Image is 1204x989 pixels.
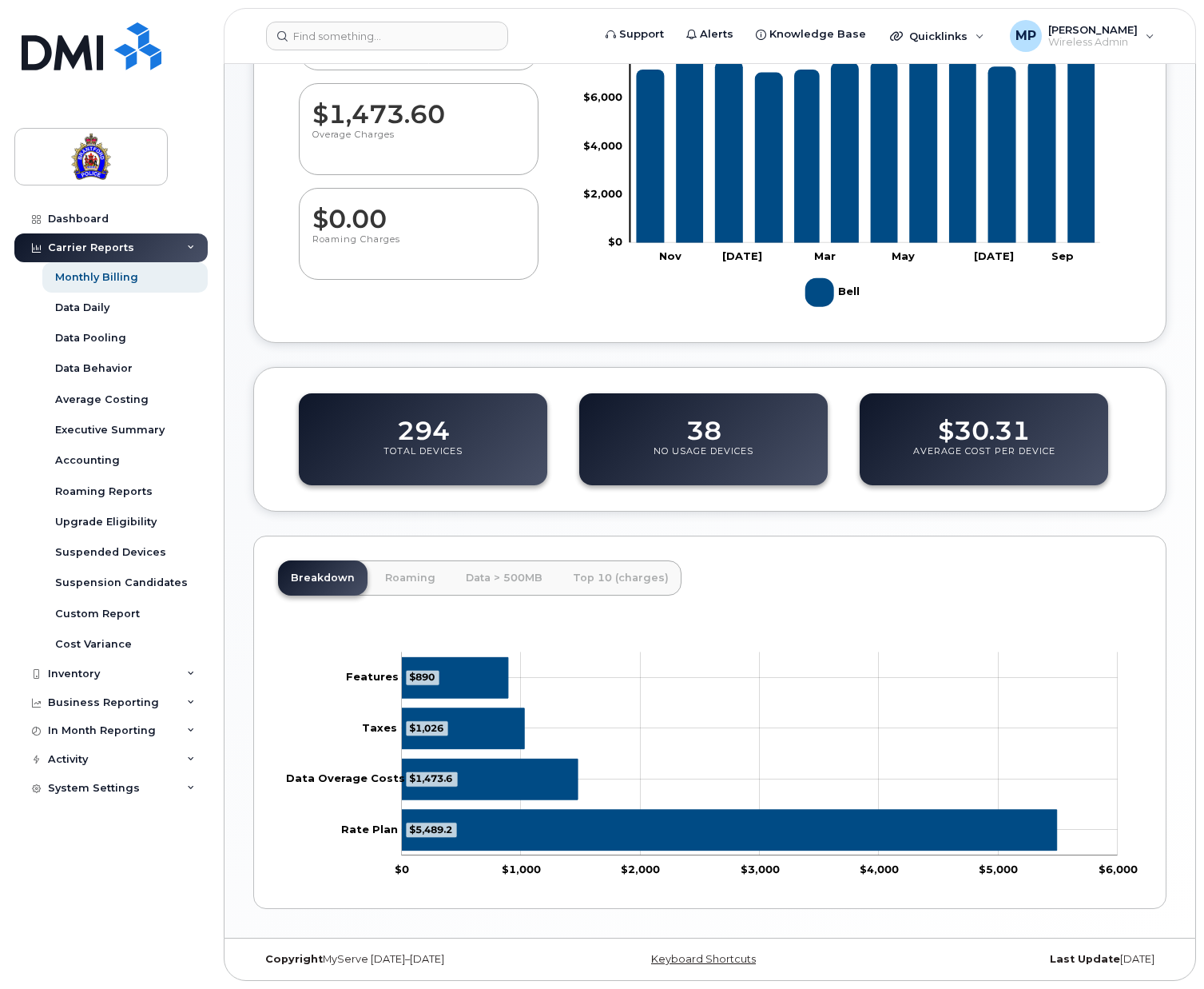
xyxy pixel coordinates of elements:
[654,445,753,474] p: No Usage Devices
[312,233,525,262] p: Roaming Charges
[805,272,864,313] g: Legend
[722,249,762,262] tspan: [DATE]
[286,772,405,784] tspan: Data Overage Costs
[892,249,915,262] tspan: May
[286,652,1138,875] g: Chart
[741,862,780,875] tspan: $3,000
[346,670,399,683] tspan: Features
[938,401,1030,445] dd: $30.31
[1099,862,1138,875] tspan: $6,000
[362,720,397,733] tspan: Taxes
[409,671,435,683] tspan: $890
[502,862,541,875] tspan: $1,000
[312,129,525,158] p: Overage Charges
[560,560,681,596] a: Top 10 (charges)
[860,862,899,875] tspan: $4,000
[979,862,1018,875] tspan: $5,000
[805,272,864,313] g: Bell
[675,18,745,50] a: Alerts
[608,235,622,248] tspan: $0
[636,27,1095,242] g: Bell
[879,20,995,52] div: Quicklinks
[1015,26,1036,46] span: MP
[619,26,664,42] span: Support
[583,90,622,103] tspan: $6,000
[265,953,323,965] strong: Copyright
[312,189,525,233] dd: $0.00
[1048,36,1138,49] span: Wireless Admin
[383,445,463,474] p: Total Devices
[402,657,1057,850] g: Series
[594,18,675,50] a: Support
[409,721,443,733] tspan: $1,026
[909,30,968,42] span: Quicklinks
[583,187,622,200] tspan: $2,000
[1048,23,1138,36] span: [PERSON_NAME]
[862,953,1166,966] div: [DATE]
[913,445,1055,474] p: Average Cost Per Device
[686,401,721,445] dd: 38
[659,249,681,262] tspan: Nov
[621,862,660,875] tspan: $2,000
[769,26,866,42] span: Knowledge Base
[253,953,558,966] div: MyServe [DATE]–[DATE]
[1051,249,1074,262] tspan: Sep
[974,249,1014,262] tspan: [DATE]
[341,822,398,835] tspan: Rate Plan
[700,26,733,42] span: Alerts
[814,249,836,262] tspan: Mar
[409,823,452,835] tspan: $5,489.2
[999,20,1166,52] div: Mike Potter
[372,560,448,596] a: Roaming
[651,953,756,965] a: Keyboard Shortcuts
[266,22,508,50] input: Find something...
[453,560,555,596] a: Data > 500MB
[395,862,409,875] tspan: $0
[397,401,450,445] dd: 294
[409,772,452,784] tspan: $1,473.6
[1050,953,1120,965] strong: Last Update
[312,84,525,129] dd: $1,473.60
[278,560,368,596] a: Breakdown
[745,18,877,50] a: Knowledge Base
[583,138,622,151] tspan: $4,000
